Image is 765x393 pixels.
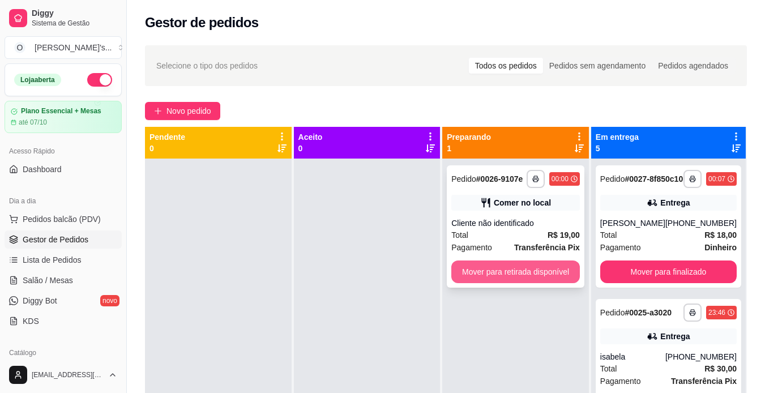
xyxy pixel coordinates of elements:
span: Total [600,229,617,241]
button: Mover para finalizado [600,260,737,283]
span: Diggy [32,8,117,19]
div: Loja aberta [14,74,61,86]
div: Comer no local [494,197,551,208]
strong: Dinheiro [704,243,737,252]
button: Select a team [5,36,122,59]
span: Total [600,362,617,375]
span: Novo pedido [166,105,211,117]
div: [PHONE_NUMBER] [665,351,737,362]
button: Alterar Status [87,73,112,87]
button: Pedidos balcão (PDV) [5,210,122,228]
span: Pedido [600,174,625,183]
span: O [14,42,25,53]
h2: Gestor de pedidos [145,14,259,32]
a: Lista de Pedidos [5,251,122,269]
p: 1 [447,143,491,154]
div: Entrega [660,197,690,208]
button: [EMAIL_ADDRESS][DOMAIN_NAME] [5,361,122,388]
div: [PERSON_NAME] [600,217,665,229]
strong: R$ 30,00 [704,364,737,373]
strong: # 0025-a3020 [625,308,672,317]
a: Plano Essencial + Mesasaté 07/10 [5,101,122,133]
div: 23:46 [708,308,725,317]
article: Plano Essencial + Mesas [21,107,101,116]
div: 00:07 [708,174,725,183]
span: Gestor de Pedidos [23,234,88,245]
strong: R$ 19,00 [548,230,580,240]
a: DiggySistema de Gestão [5,5,122,32]
a: Gestor de Pedidos [5,230,122,249]
span: Pedido [451,174,476,183]
a: Diggy Botnovo [5,292,122,310]
span: Salão / Mesas [23,275,73,286]
span: Pedido [600,308,625,317]
p: 5 [596,143,639,154]
div: Acesso Rápido [5,142,122,160]
strong: Transferência Pix [514,243,580,252]
span: Dashboard [23,164,62,175]
div: Cliente não identificado [451,217,580,229]
p: 0 [149,143,185,154]
div: Pedidos agendados [652,58,734,74]
div: Catálogo [5,344,122,362]
p: Em entrega [596,131,639,143]
span: Pagamento [600,241,641,254]
div: [PHONE_NUMBER] [665,217,737,229]
span: Diggy Bot [23,295,57,306]
span: Sistema de Gestão [32,19,117,28]
button: Mover para retirada disponível [451,260,580,283]
div: Todos os pedidos [469,58,543,74]
strong: R$ 18,00 [704,230,737,240]
span: [EMAIL_ADDRESS][DOMAIN_NAME] [32,370,104,379]
div: Pedidos sem agendamento [543,58,652,74]
span: Pagamento [451,241,492,254]
span: Pedidos balcão (PDV) [23,213,101,225]
strong: Transferência Pix [671,377,737,386]
div: Entrega [660,331,690,342]
strong: # 0026-9107e [476,174,523,183]
a: Dashboard [5,160,122,178]
article: até 07/10 [19,118,47,127]
div: [PERSON_NAME]'s ... [35,42,112,53]
span: KDS [23,315,39,327]
div: 00:00 [552,174,569,183]
div: isabela [600,351,665,362]
span: Pagamento [600,375,641,387]
span: Total [451,229,468,241]
button: Novo pedido [145,102,220,120]
span: plus [154,107,162,115]
a: Salão / Mesas [5,271,122,289]
p: 0 [298,143,323,154]
span: Selecione o tipo dos pedidos [156,59,258,72]
p: Pendente [149,131,185,143]
div: Dia a dia [5,192,122,210]
a: KDS [5,312,122,330]
p: Preparando [447,131,491,143]
p: Aceito [298,131,323,143]
span: Lista de Pedidos [23,254,82,266]
strong: # 0027-8f850c10 [625,174,683,183]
